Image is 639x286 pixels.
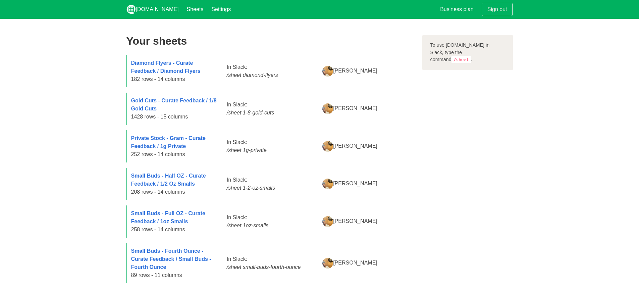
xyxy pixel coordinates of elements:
[126,35,414,47] h2: Your sheets
[227,223,269,228] i: /sheet 1oz-smalls
[223,251,318,275] div: In Slack:
[131,173,206,187] a: Small Buds - Half OZ - Curate Feedback / 1/2 Oz Smalls
[127,243,223,283] div: 89 rows - 11 columns
[322,141,333,152] img: 9380353422531_53615dc458f528c4a13a_512.png
[227,264,301,270] i: /sheet small-buds-fourth-ounce
[322,258,333,269] img: 9380353422531_53615dc458f528c4a13a_512.png
[131,98,217,111] a: Gold Cuts - Curate Feedback / 1/8 Gold Cuts
[318,175,414,193] div: [PERSON_NAME]
[223,97,318,121] div: In Slack:
[131,135,206,149] a: Private Stock - Gram - Curate Feedback / 1g Private
[322,66,333,77] img: 9380353422531_53615dc458f528c4a13a_512.png
[322,216,333,227] img: 9380353422531_53615dc458f528c4a13a_512.png
[451,56,471,63] code: /sheet
[126,5,136,14] img: logo_v2_white.png
[127,168,223,200] div: 208 rows - 14 columns
[223,172,318,196] div: In Slack:
[318,137,414,156] div: [PERSON_NAME]
[223,134,318,158] div: In Slack:
[223,209,318,234] div: In Slack:
[227,185,275,191] i: /sheet 1-2-oz-smalls
[227,147,267,153] i: /sheet 1g-private
[318,212,414,231] div: [PERSON_NAME]
[131,210,205,224] a: Small Buds - Full OZ - Curate Feedback / 1oz Smalls
[422,35,513,70] div: To use [DOMAIN_NAME] in Slack, type the command .
[223,59,318,83] div: In Slack:
[131,60,201,74] a: Diamond Flyers - Curate Feedback / Diamond Flyers
[318,99,414,118] div: [PERSON_NAME]
[127,55,223,87] div: 182 rows - 14 columns
[227,110,274,115] i: /sheet 1-8-gold-cuts
[482,3,513,16] a: Sign out
[131,248,211,270] a: Small Buds - Fourth Ounce - Curate Feedback / Small Buds - Fourth Ounce
[127,130,223,162] div: 252 rows - 14 columns
[318,254,414,273] div: [PERSON_NAME]
[127,93,223,125] div: 1428 rows - 15 columns
[322,103,333,114] img: 9380353422531_53615dc458f528c4a13a_512.png
[318,62,414,81] div: [PERSON_NAME]
[127,205,223,238] div: 258 rows - 14 columns
[322,179,333,189] img: 9380353422531_53615dc458f528c4a13a_512.png
[227,72,278,78] i: /sheet diamond-flyers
